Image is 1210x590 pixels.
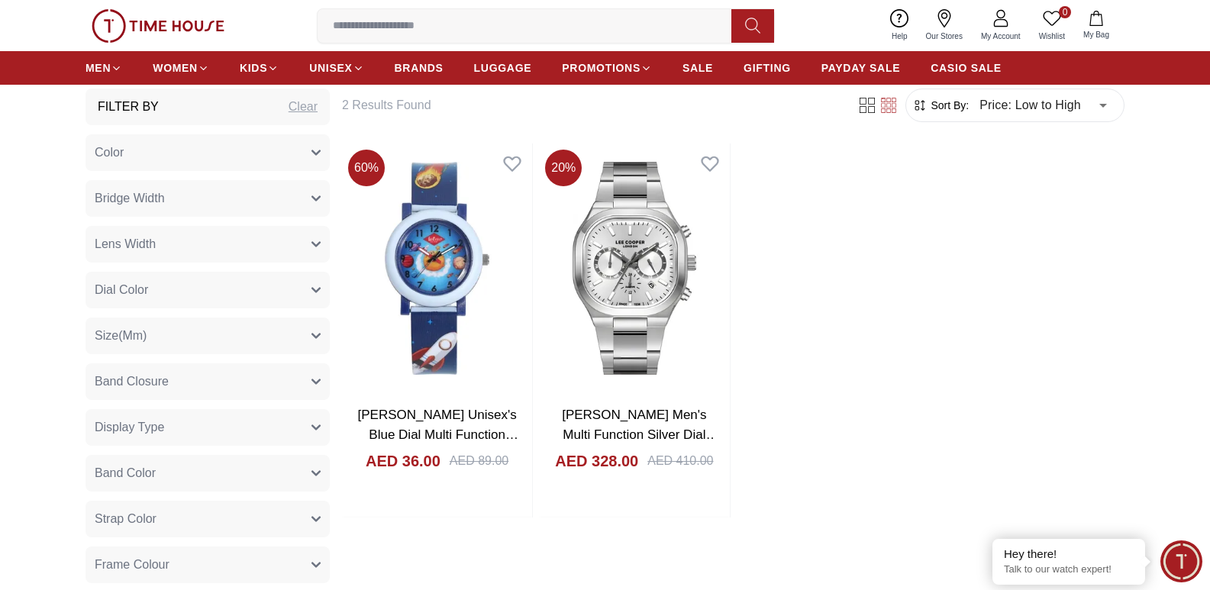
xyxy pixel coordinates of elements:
[474,60,532,76] span: LUGGAGE
[682,54,713,82] a: SALE
[95,235,156,253] span: Lens Width
[1030,6,1074,45] a: 0Wishlist
[744,60,791,76] span: GIFTING
[95,418,164,437] span: Display Type
[95,464,156,482] span: Band Color
[545,150,582,186] span: 20 %
[1160,540,1202,582] div: Chat Widget
[86,318,330,354] button: Size(Mm)
[86,363,330,400] button: Band Closure
[1004,546,1134,562] div: Hey there!
[95,372,169,391] span: Band Closure
[153,60,198,76] span: WOMEN
[1004,563,1134,576] p: Talk to our watch expert!
[86,272,330,308] button: Dial Color
[86,180,330,217] button: Bridge Width
[86,455,330,492] button: Band Color
[821,60,900,76] span: PAYDAY SALE
[153,54,209,82] a: WOMEN
[474,54,532,82] a: LUGGAGE
[240,60,267,76] span: KIDS
[309,54,363,82] a: UNISEX
[342,96,838,114] h6: 2 Results Found
[240,54,279,82] a: KIDS
[1074,8,1118,44] button: My Bag
[95,281,148,299] span: Dial Color
[912,98,969,113] button: Sort By:
[555,450,638,472] h4: AED 328.00
[975,31,1027,42] span: My Account
[95,189,165,208] span: Bridge Width
[86,60,111,76] span: MEN
[342,143,532,394] img: Lee Cooper Unisex's Blue Dial Multi Function Watch - LC.K.2.999
[95,327,147,345] span: Size(Mm)
[920,31,969,42] span: Our Stores
[95,556,169,574] span: Frame Colour
[821,54,900,82] a: PAYDAY SALE
[366,450,440,472] h4: AED 36.00
[95,143,124,162] span: Color
[931,54,1002,82] a: CASIO SALE
[744,54,791,82] a: GIFTING
[86,546,330,583] button: Frame Colour
[1033,31,1071,42] span: Wishlist
[562,54,652,82] a: PROMOTIONS
[98,98,159,116] h3: Filter By
[562,60,640,76] span: PROMOTIONS
[1059,6,1071,18] span: 0
[86,54,122,82] a: MEN
[358,408,518,461] a: [PERSON_NAME] Unisex's Blue Dial Multi Function Watch - LC.K.2.999
[886,31,914,42] span: Help
[289,98,318,116] div: Clear
[395,60,444,76] span: BRANDS
[395,54,444,82] a: BRANDS
[348,150,385,186] span: 60 %
[882,6,917,45] a: Help
[95,510,156,528] span: Strap Color
[450,452,508,470] div: AED 89.00
[539,143,729,394] img: Lee Cooper Men's Multi Function Silver Dial Watch - LC08169.330
[969,84,1118,127] div: Price: Low to High
[1077,29,1115,40] span: My Bag
[928,98,969,113] span: Sort By:
[562,408,718,461] a: [PERSON_NAME] Men's Multi Function Silver Dial Watch - LC08169.330
[647,452,713,470] div: AED 410.00
[92,9,224,43] img: ...
[931,60,1002,76] span: CASIO SALE
[309,60,352,76] span: UNISEX
[86,134,330,171] button: Color
[917,6,972,45] a: Our Stores
[86,226,330,263] button: Lens Width
[682,60,713,76] span: SALE
[86,501,330,537] button: Strap Color
[86,409,330,446] button: Display Type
